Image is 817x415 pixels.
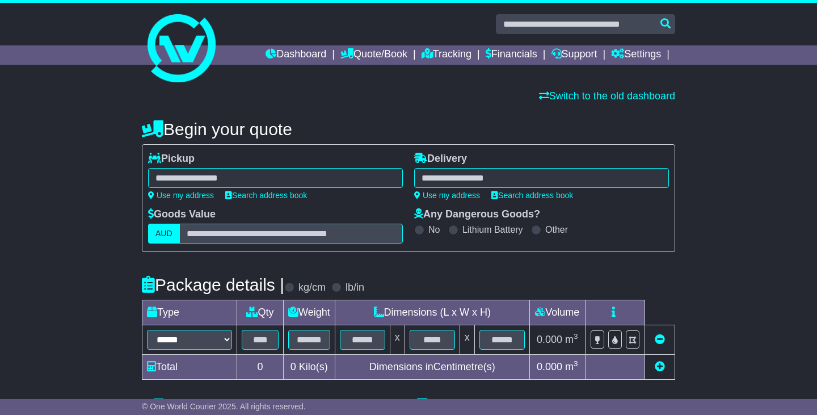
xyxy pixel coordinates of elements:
[491,191,573,200] a: Search address book
[284,355,335,380] td: Kilo(s)
[611,45,661,65] a: Settings
[142,300,237,325] td: Type
[529,300,585,325] td: Volume
[335,355,529,380] td: Dimensions in Centimetre(s)
[266,45,326,65] a: Dashboard
[390,325,405,355] td: x
[225,191,307,200] a: Search address book
[422,45,471,65] a: Tracking
[142,275,284,294] h4: Package details |
[346,282,364,294] label: lb/in
[148,153,195,165] label: Pickup
[414,208,540,221] label: Any Dangerous Goods?
[148,224,180,244] label: AUD
[340,45,407,65] a: Quote/Book
[148,191,214,200] a: Use my address
[335,300,529,325] td: Dimensions (L x W x H)
[142,355,237,380] td: Total
[142,120,675,139] h4: Begin your quote
[298,282,326,294] label: kg/cm
[565,361,578,372] span: m
[655,361,665,372] a: Add new item
[539,90,675,102] a: Switch to the old dashboard
[537,361,562,372] span: 0.000
[460,325,474,355] td: x
[290,361,296,372] span: 0
[545,224,568,235] label: Other
[574,332,578,341] sup: 3
[655,334,665,345] a: Remove this item
[142,402,306,411] span: © One World Courier 2025. All rights reserved.
[486,45,537,65] a: Financials
[551,45,597,65] a: Support
[428,224,440,235] label: No
[414,191,480,200] a: Use my address
[574,359,578,368] sup: 3
[237,300,284,325] td: Qty
[237,355,284,380] td: 0
[565,334,578,345] span: m
[148,208,216,221] label: Goods Value
[537,334,562,345] span: 0.000
[414,153,467,165] label: Delivery
[284,300,335,325] td: Weight
[462,224,523,235] label: Lithium Battery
